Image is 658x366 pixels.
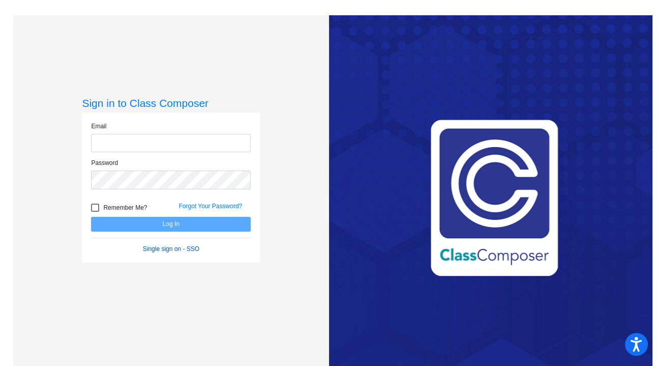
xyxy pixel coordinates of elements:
a: Single sign on - SSO [143,245,199,252]
a: Forgot Your Password? [178,203,242,210]
h3: Sign in to Class Composer [82,97,260,109]
span: Remember Me? [103,202,147,214]
label: Password [91,158,118,167]
button: Log In [91,217,251,232]
label: Email [91,122,106,131]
